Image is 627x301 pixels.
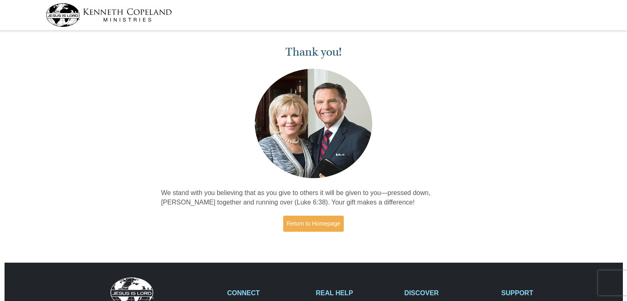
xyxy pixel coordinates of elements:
h2: REAL HELP [316,289,396,297]
h2: CONNECT [227,289,307,297]
h2: DISCOVER [404,289,493,297]
h1: Thank you! [161,45,466,59]
img: kcm-header-logo.svg [46,3,172,27]
h2: SUPPORT [501,289,581,297]
a: Return to Homepage [283,216,344,232]
p: We stand with you believing that as you give to others it will be given to you—pressed down, [PER... [161,188,466,207]
img: Kenneth and Gloria [253,67,374,180]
